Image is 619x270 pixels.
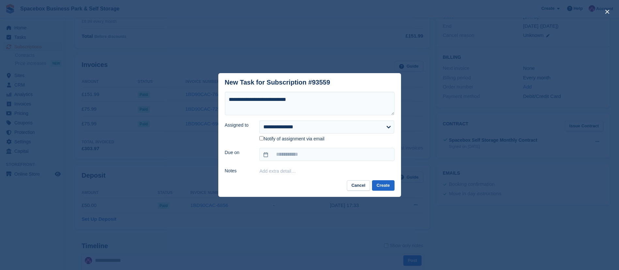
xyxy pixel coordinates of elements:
label: Notify of assignment via email [259,136,324,142]
button: Create [372,180,394,191]
input: Notify of assignment via email [259,136,264,140]
button: Add extra detail… [259,168,296,174]
button: Cancel [347,180,370,191]
label: Assigned to [225,122,252,129]
div: New Task for Subscription #93559 [225,79,330,86]
button: close [602,7,612,17]
label: Due on [225,149,252,156]
label: Notes [225,167,252,174]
